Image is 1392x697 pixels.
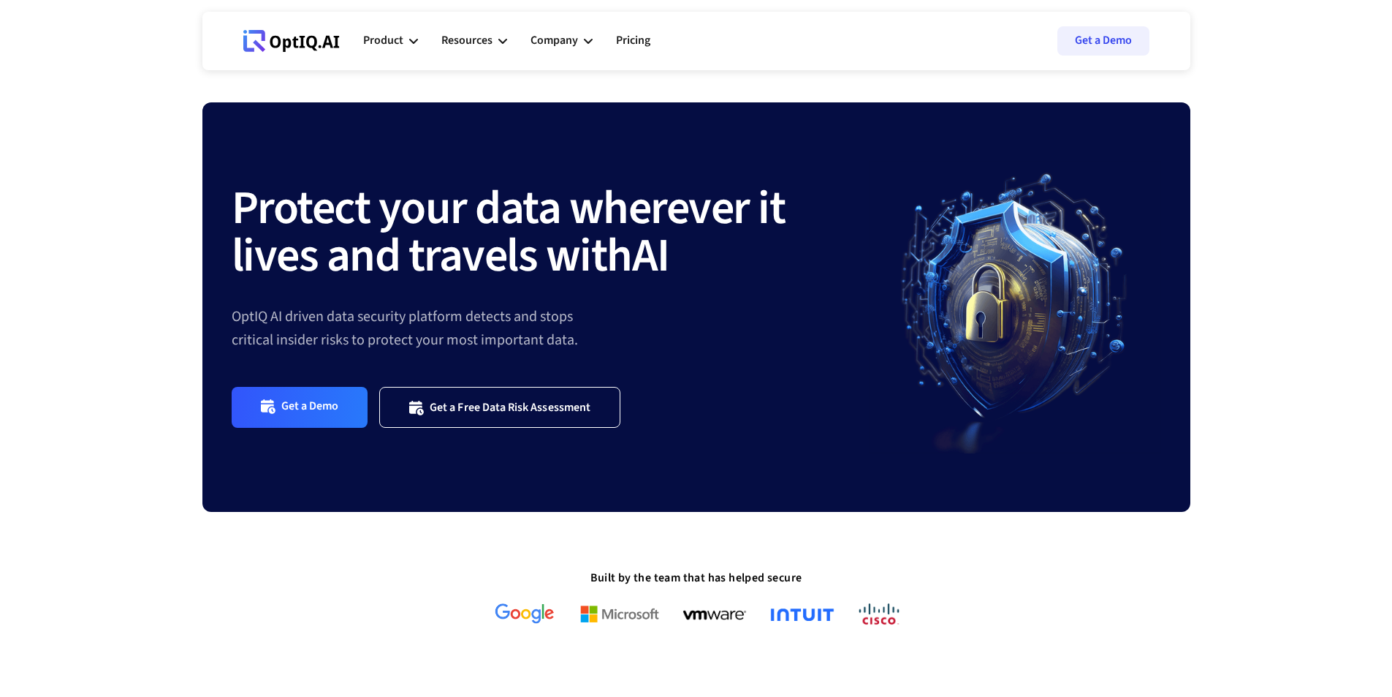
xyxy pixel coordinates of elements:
[441,31,492,50] div: Resources
[530,31,578,50] div: Company
[243,19,340,63] a: Webflow Homepage
[232,305,869,352] div: OptIQ AI driven data security platform detects and stops critical insider risks to protect your m...
[430,400,590,415] div: Get a Free Data Risk Assessment
[232,175,786,290] strong: Protect your data wherever it lives and travels with
[616,19,650,63] a: Pricing
[281,399,339,415] div: Get a Demo
[441,19,507,63] div: Resources
[530,19,593,63] div: Company
[363,31,403,50] div: Product
[1057,26,1149,56] a: Get a Demo
[232,387,368,427] a: Get a Demo
[379,387,620,427] a: Get a Free Data Risk Assessment
[363,19,418,63] div: Product
[243,51,244,52] div: Webflow Homepage
[590,570,802,586] strong: Built by the team that has helped secure
[632,222,669,290] strong: AI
